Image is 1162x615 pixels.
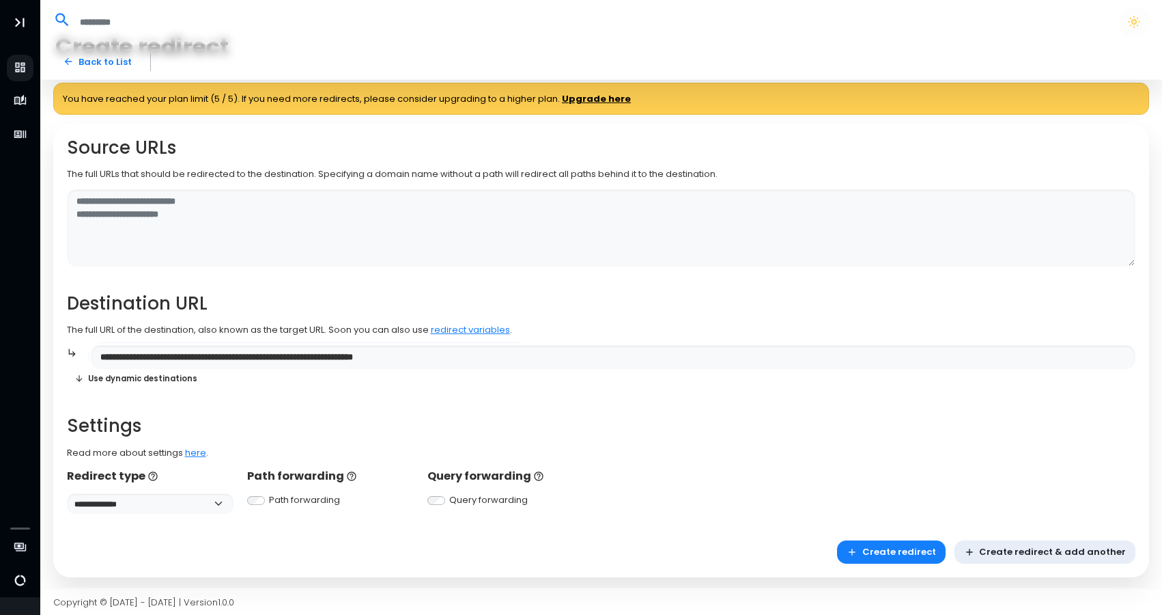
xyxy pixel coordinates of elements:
[53,50,141,74] a: Back to List
[67,468,234,484] p: Redirect type
[431,323,510,336] a: redirect variables
[67,415,1136,437] h2: Settings
[269,493,340,507] label: Path forwarding
[67,369,206,389] button: Use dynamic destinations
[53,83,1149,115] div: You have reached your plan limit (5 / 5). If you need more redirects, please consider upgrading t...
[837,541,946,564] button: Create redirect
[954,541,1136,564] button: Create redirect & add another
[449,493,528,507] label: Query forwarding
[67,137,1136,159] h2: Source URLs
[247,468,414,484] p: Path forwarding
[427,468,595,484] p: Query forwarding
[53,595,234,608] span: Copyright © [DATE] - [DATE] | Version 1.0.0
[185,446,206,459] a: here
[67,293,1136,314] h2: Destination URL
[67,167,1136,181] p: The full URLs that should be redirected to the destination. Specifying a domain name without a pa...
[562,92,631,106] a: Upgrade here
[67,323,1136,337] p: The full URL of the destination, also known as the target URL. Soon you can also use .
[7,10,33,36] button: Toggle Aside
[67,446,1136,460] p: Read more about settings .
